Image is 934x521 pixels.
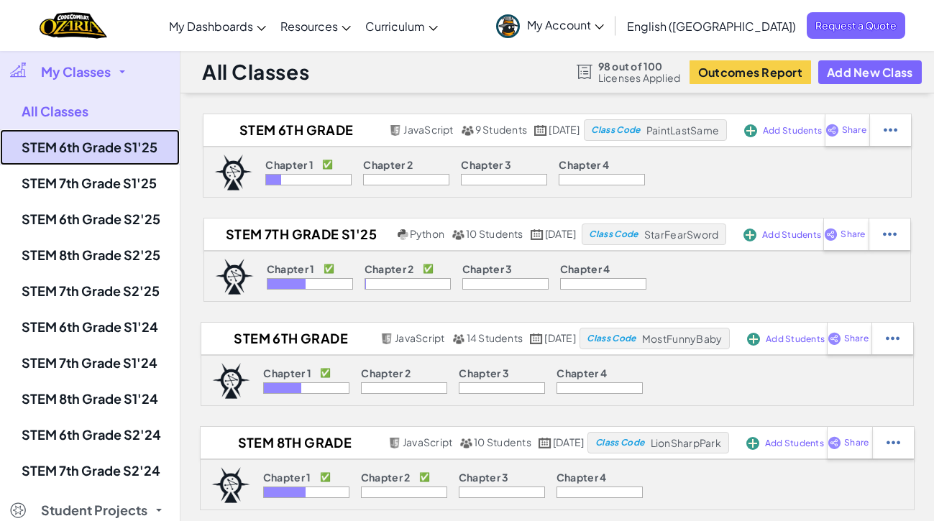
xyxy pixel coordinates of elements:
[598,72,681,83] span: Licenses Applied
[320,471,331,483] p: ✅
[828,332,841,345] img: IconShare_Purple.svg
[204,223,394,245] h2: STEM 7th Grade S1'25
[388,438,401,448] img: javascript.png
[591,126,640,134] span: Class Code
[824,228,838,241] img: IconShare_Purple.svg
[322,159,333,170] p: ✅
[559,159,609,170] p: Chapter 4
[766,335,825,344] span: Add Students
[534,125,547,136] img: calendar.svg
[557,367,607,379] p: Chapter 4
[459,367,509,379] p: Chapter 3
[462,263,513,275] p: Chapter 3
[646,124,719,137] span: PaintLastSame
[690,60,811,84] button: Outcomes Report
[280,19,338,34] span: Resources
[41,504,147,517] span: Student Projects
[587,334,636,343] span: Class Code
[365,263,414,275] p: Chapter 2
[642,332,722,345] span: MostFunnyBaby
[461,159,511,170] p: Chapter 3
[762,231,821,239] span: Add Students
[452,333,465,344] img: MultipleUsers.png
[553,435,584,448] span: [DATE]
[40,11,106,40] img: Home
[169,19,253,34] span: My Dashboards
[818,60,922,84] button: Add New Class
[203,119,385,141] h2: STEM 6th Grade S1'25
[419,471,430,483] p: ✅
[589,230,638,239] span: Class Code
[763,126,822,135] span: Add Students
[403,123,453,136] span: JavaScript
[807,12,905,39] a: Request a Quote
[544,331,575,344] span: [DATE]
[765,439,824,448] span: Add Students
[202,58,309,86] h1: All Classes
[844,334,869,343] span: Share
[844,438,869,447] span: Share
[267,263,315,275] p: Chapter 1
[825,124,839,137] img: IconShare_Purple.svg
[203,119,584,141] a: STEM 6th Grade S1'25 JavaScript 9 Students [DATE]
[398,229,408,240] img: python.png
[212,363,251,399] img: logo
[549,123,580,136] span: [DATE]
[746,437,759,450] img: IconAddStudents.svg
[363,159,413,170] p: Chapter 2
[320,367,331,379] p: ✅
[403,435,452,448] span: JavaScript
[527,17,604,32] span: My Account
[841,230,865,239] span: Share
[395,331,444,344] span: JavaScript
[423,263,434,275] p: ✅
[595,438,644,447] span: Class Code
[744,124,757,137] img: IconAddStudents.svg
[475,123,527,136] span: 9 Students
[201,432,587,453] a: STEM 8th Grade S2'25 JavaScript 10 Students [DATE]
[410,227,444,240] span: Python
[459,471,509,483] p: Chapter 3
[466,227,523,240] span: 10 Students
[883,228,897,241] img: IconStudentEllipsis.svg
[539,438,551,448] img: calendar.svg
[265,159,313,170] p: Chapter 1
[489,3,611,48] a: My Account
[651,436,721,449] span: LionSharpPark
[201,328,580,349] a: STEM 6th Grade S2'25 JavaScript 14 Students [DATE]
[644,228,718,241] span: StarFearSword
[545,227,576,240] span: [DATE]
[324,263,334,275] p: ✅
[598,60,681,72] span: 98 out of 100
[467,331,523,344] span: 14 Students
[201,328,377,349] h2: STEM 6th Grade S2'25
[380,333,393,344] img: javascript.png
[459,438,472,448] img: MultipleUsers.png
[365,19,425,34] span: Curriculum
[204,223,582,245] a: STEM 7th Grade S1'25 Python 10 Students [DATE]
[41,65,111,78] span: My Classes
[886,332,899,345] img: IconStudentEllipsis.svg
[842,126,866,134] span: Share
[627,19,796,34] span: English ([GEOGRAPHIC_DATA])
[361,367,411,379] p: Chapter 2
[531,229,544,240] img: calendar.svg
[358,6,445,45] a: Curriculum
[557,471,607,483] p: Chapter 4
[496,14,520,38] img: avatar
[215,259,254,295] img: logo
[40,11,106,40] a: Ozaria by CodeCombat logo
[263,367,311,379] p: Chapter 1
[452,229,464,240] img: MultipleUsers.png
[214,155,253,190] img: logo
[162,6,273,45] a: My Dashboards
[361,471,411,483] p: Chapter 2
[273,6,358,45] a: Resources
[263,471,311,483] p: Chapter 1
[828,436,841,449] img: IconShare_Purple.svg
[887,436,900,449] img: IconStudentEllipsis.svg
[461,125,474,136] img: MultipleUsers.png
[747,333,760,346] img: IconAddStudents.svg
[560,263,610,275] p: Chapter 4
